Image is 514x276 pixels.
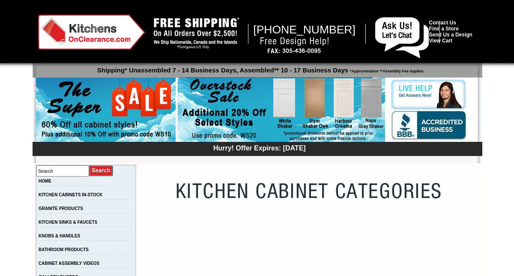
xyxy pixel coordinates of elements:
[429,38,452,44] a: View Cart
[38,15,145,50] img: Kitchens on Clearance Logo
[39,261,99,266] a: CABINET ASSEMBLY VIDEOS
[39,220,97,225] a: KITCHEN SINKS & FAUCETS
[253,23,356,36] span: [PHONE_NUMBER]
[39,247,89,252] a: BATHROOM PRODUCTS
[89,165,114,177] input: Submit
[429,20,456,26] a: Contact Us
[39,179,51,183] a: HOME
[348,67,424,73] span: *Approximation **Assembly Fee Applies
[39,234,80,238] a: KNOBS & HANDLES
[37,143,482,152] div: Hurry! Offer Expires: [DATE]
[39,192,102,197] a: KITCHEN CABINETS IN-STOCK
[429,32,472,38] a: Send Us a Design
[429,26,459,32] a: Find a Store
[37,63,482,74] p: Shipping* Unassembled 7 - 14 Business Days, Assembled** 10 - 17 Business Days
[39,206,83,211] a: GRANITE PRODUCTS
